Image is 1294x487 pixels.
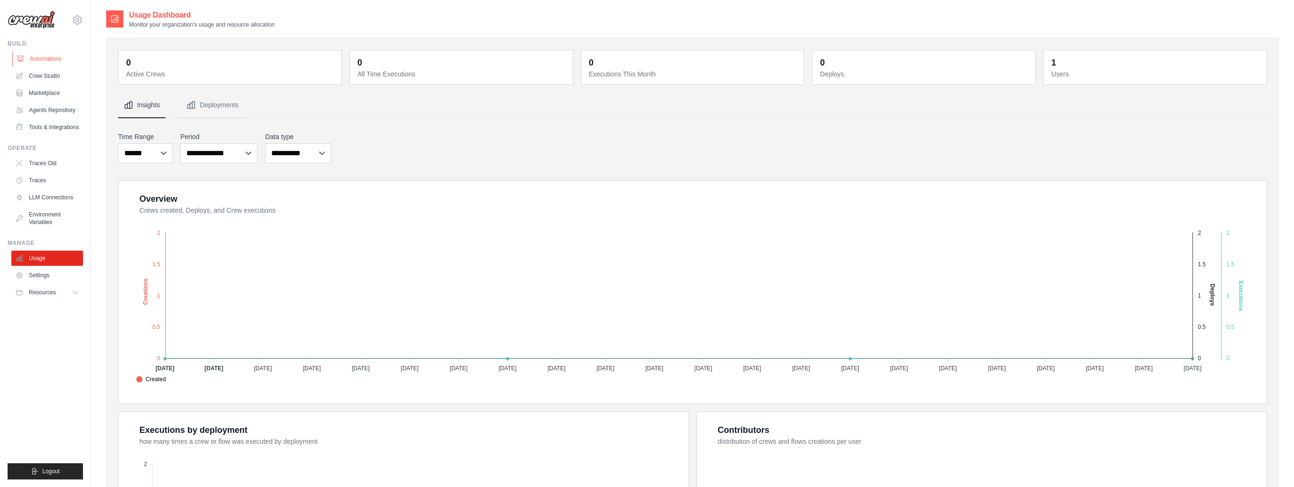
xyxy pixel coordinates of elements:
[152,261,160,267] tspan: 1.5
[11,268,83,283] a: Settings
[1226,292,1230,299] tspan: 1
[1184,365,1202,371] tspan: [DATE]
[1086,365,1104,371] tspan: [DATE]
[29,289,56,296] span: Resources
[139,423,248,437] div: Executions by deployment
[1238,281,1244,311] text: Executions
[118,93,1267,118] nav: Tabs
[157,229,160,236] tspan: 2
[8,239,83,247] div: Manage
[8,144,83,152] div: Operate
[718,437,1256,446] dt: distribution of crews and flows creations per user
[11,103,83,118] a: Agents Repository
[1037,365,1055,371] tspan: [DATE]
[11,207,83,230] a: Environment Variables
[1051,69,1261,79] dt: Users
[1051,56,1056,69] div: 1
[939,365,957,371] tspan: [DATE]
[11,173,83,188] a: Traces
[126,56,131,69] div: 0
[589,69,798,79] dt: Executions This Month
[1209,283,1216,306] text: Deploys
[144,460,147,467] tspan: 2
[450,365,468,371] tspan: [DATE]
[1198,292,1201,299] tspan: 1
[42,468,60,475] span: Logout
[118,93,165,118] button: Insights
[358,69,567,79] dt: All Time Executions
[11,68,83,84] a: Crew Studio
[8,463,83,479] button: Logout
[11,251,83,266] a: Usage
[1198,355,1201,362] tspan: 0
[8,40,83,47] div: Build
[694,365,712,371] tspan: [DATE]
[139,192,177,206] div: Overview
[156,365,174,371] tspan: [DATE]
[597,365,615,371] tspan: [DATE]
[152,324,160,330] tspan: 0.5
[1226,324,1234,330] tspan: 0.5
[118,132,173,141] label: Time Range
[157,355,160,362] tspan: 0
[265,132,331,141] label: Data type
[11,190,83,205] a: LLM Connections
[129,21,275,28] p: Monitor your organization's usage and resource allocation
[1226,355,1230,362] tspan: 0
[645,365,663,371] tspan: [DATE]
[743,365,761,371] tspan: [DATE]
[11,285,83,300] button: Resources
[8,11,55,29] img: Logo
[204,365,223,371] tspan: [DATE]
[358,56,362,69] div: 0
[11,85,83,101] a: Marketplace
[352,365,370,371] tspan: [DATE]
[988,365,1006,371] tspan: [DATE]
[1198,261,1206,267] tspan: 1.5
[11,156,83,171] a: Traces Old
[548,365,566,371] tspan: [DATE]
[1135,365,1153,371] tspan: [DATE]
[589,56,594,69] div: 0
[401,365,419,371] tspan: [DATE]
[126,69,336,79] dt: Active Crews
[792,365,810,371] tspan: [DATE]
[1226,261,1234,267] tspan: 1.5
[1198,324,1206,330] tspan: 0.5
[181,93,244,118] button: Deployments
[820,56,825,69] div: 0
[498,365,516,371] tspan: [DATE]
[303,365,321,371] tspan: [DATE]
[139,206,1255,215] dt: Crews created, Deploys, and Crew executions
[11,120,83,135] a: Tools & Integrations
[1226,229,1230,236] tspan: 2
[718,423,770,437] div: Contributors
[142,278,149,305] text: Creations
[12,51,84,66] a: Automations
[139,437,677,446] dt: how many times a crew or flow was executed by deployment
[136,375,166,384] span: Created
[841,365,859,371] tspan: [DATE]
[1198,229,1201,236] tspan: 2
[180,132,257,141] label: Period
[820,69,1029,79] dt: Deploys
[890,365,908,371] tspan: [DATE]
[254,365,272,371] tspan: [DATE]
[129,9,275,21] h2: Usage Dashboard
[157,292,160,299] tspan: 1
